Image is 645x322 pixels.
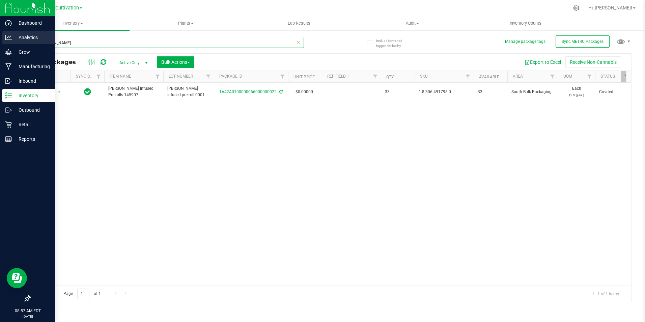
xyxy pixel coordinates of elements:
[167,85,210,98] span: [PERSON_NAME] infused pre roll 0001
[5,121,12,128] inline-svg: Retail
[562,39,604,44] span: Sync METRC Packages
[565,56,621,68] button: Receive Non-Cannabis
[157,56,194,68] button: Bulk Actions
[243,16,356,30] a: Lab Results
[292,87,316,97] span: $0.00000
[547,71,558,82] a: Filter
[279,20,319,26] span: Lab Results
[5,136,12,142] inline-svg: Reports
[110,74,131,79] a: Item Name
[419,89,470,95] span: 1.8.306.491798.0
[600,74,615,79] a: Status
[12,106,52,114] p: Outbound
[77,289,89,299] input: 1
[572,5,581,11] div: Manage settings
[203,71,214,82] a: Filter
[511,89,554,95] span: South Bulk-Packaging
[478,89,503,95] span: 33
[169,74,193,79] a: Lot Number
[5,63,12,70] inline-svg: Manufacturing
[584,71,595,82] a: Filter
[370,71,381,82] a: Filter
[3,308,52,314] p: 08:57 AM EDT
[469,16,582,30] a: Inventory Counts
[278,89,283,94] span: Sync from Compliance System
[385,89,411,95] span: 33
[296,38,301,47] span: Clear
[12,91,52,100] p: Inventory
[55,5,79,11] span: Cultivation
[562,92,591,98] p: (1.5 g ea.)
[462,71,474,82] a: Filter
[35,58,83,66] span: All Packages
[386,75,394,79] a: Qty
[219,89,277,94] a: 1A42A0100000066000000022
[5,78,12,84] inline-svg: Inbound
[588,5,632,10] span: Hi, [PERSON_NAME]!
[130,20,243,26] span: Plants
[293,75,315,79] a: Unit Price
[130,16,243,30] a: Plants
[3,314,52,319] p: [DATE]
[12,48,52,56] p: Grow
[505,39,545,45] button: Manage package tags
[16,16,130,30] a: Inventory
[58,289,106,299] span: Page of 1
[5,92,12,99] inline-svg: Inventory
[108,85,159,98] span: [PERSON_NAME] Infused Pre rolls-145907
[327,74,349,79] a: Ref Field 1
[277,71,288,82] a: Filter
[420,74,428,79] a: SKU
[12,135,52,143] p: Reports
[513,74,523,79] a: Area
[7,268,27,288] iframe: Resource center
[563,74,572,79] a: UOM
[55,87,64,97] span: select
[520,56,565,68] button: Export to Excel
[12,77,52,85] p: Inbound
[12,62,52,71] p: Manufacturing
[30,38,304,48] input: Search Package ID, Item Name, SKU, Lot or Part Number...
[76,74,102,79] a: Sync Status
[219,74,242,79] a: Package ID
[93,71,104,82] a: Filter
[5,34,12,41] inline-svg: Analytics
[12,33,52,42] p: Analytics
[501,20,551,26] span: Inventory Counts
[12,19,52,27] p: Dashboard
[161,59,190,65] span: Bulk Actions
[5,20,12,26] inline-svg: Dashboard
[562,85,591,98] span: Each
[621,71,632,82] a: Filter
[376,38,410,48] span: Include items not tagged for facility
[152,71,163,82] a: Filter
[12,120,52,129] p: Retail
[479,75,499,79] a: Available
[84,87,91,97] span: In Sync
[5,49,12,55] inline-svg: Grow
[556,35,610,48] button: Sync METRC Packages
[16,20,130,26] span: Inventory
[356,16,469,30] a: Audit
[356,20,469,26] span: Audit
[599,89,628,95] span: Created
[5,107,12,113] inline-svg: Outbound
[587,289,624,299] span: 1 - 1 of 1 items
